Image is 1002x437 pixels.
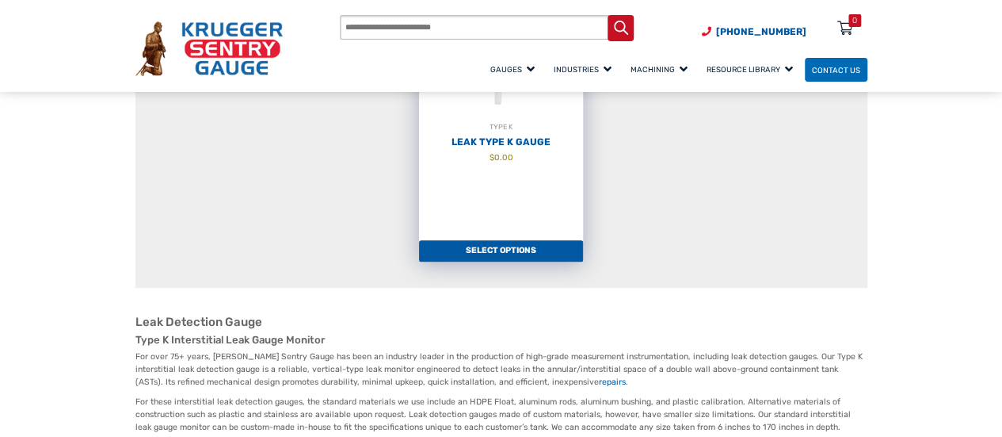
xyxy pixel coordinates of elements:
a: Add to cart: “Leak Type K Gauge” [419,240,584,263]
p: For over 75+ years, [PERSON_NAME] Sentry Gauge has been an industry leader in the production of h... [135,351,867,388]
div: TYPE K [419,121,584,133]
p: For these interstitial leak detection gauges, the standard materials we use include an HDPE Float... [135,396,867,433]
span: Gauges [490,65,535,74]
h2: Leak Type K Gauge [419,136,584,148]
h2: Leak Detection Gauge [135,315,867,330]
span: Contact Us [812,65,860,74]
h3: Type K Interstitial Leak Gauge Monitor [135,334,867,347]
a: repairs [599,377,626,387]
span: [PHONE_NUMBER] [716,26,806,37]
span: Machining [631,65,688,74]
span: Resource Library [707,65,793,74]
span: Industries [554,65,611,74]
div: 0 [852,14,857,27]
bdi: 0.00 [489,152,512,163]
a: Gauges [483,56,547,83]
img: Krueger Sentry Gauge [135,21,283,76]
a: Contact Us [805,58,867,82]
a: Phone Number (920) 434-8860 [702,25,806,39]
a: Industries [547,56,623,83]
a: Machining [623,56,699,83]
a: Resource Library [699,56,805,83]
span: $ [489,152,493,163]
